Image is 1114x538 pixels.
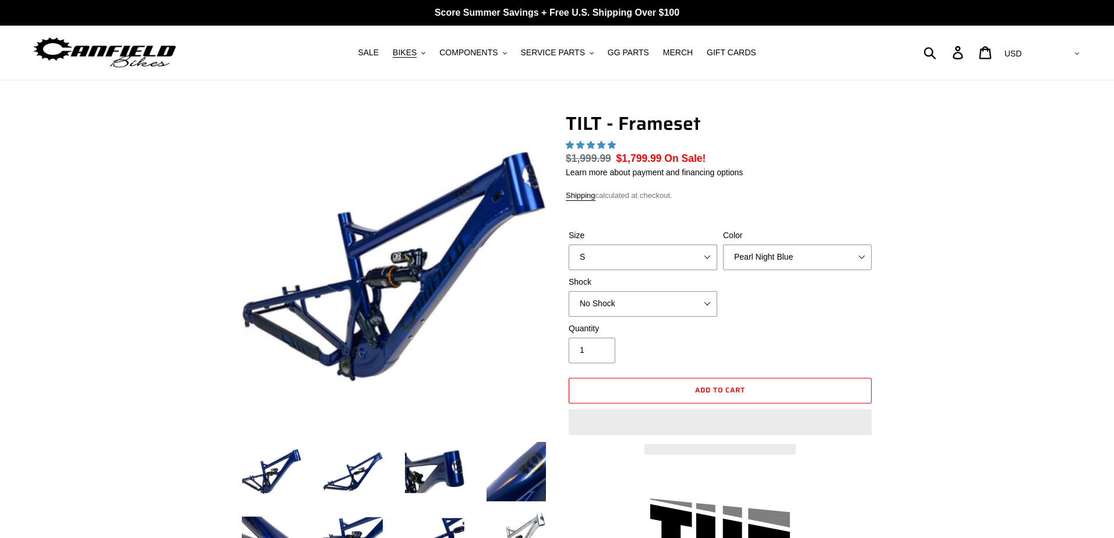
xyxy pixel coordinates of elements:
img: Load image into Gallery viewer, TILT - Frameset [484,440,548,504]
span: GG PARTS [608,48,649,58]
span: SALE [358,48,379,58]
input: Search [930,40,960,65]
a: Shipping [566,191,595,201]
button: SERVICE PARTS [514,45,599,61]
label: Size [569,229,717,242]
s: $1,999.99 [566,153,611,164]
span: SERVICE PARTS [520,48,584,58]
img: Load image into Gallery viewer, TILT - Frameset [239,440,304,504]
a: GIFT CARDS [701,45,762,61]
span: MERCH [663,48,693,58]
button: BIKES [387,45,431,61]
img: Load image into Gallery viewer, TILT - Frameset [403,440,467,504]
label: Quantity [569,323,717,335]
a: Learn more about payment and financing options [566,168,743,177]
img: Load image into Gallery viewer, TILT - Frameset [321,440,385,504]
div: calculated at checkout. [566,190,875,201]
span: $1,799.99 [616,153,662,164]
span: On Sale! [664,151,706,166]
a: GG PARTS [602,45,655,61]
button: COMPONENTS [433,45,512,61]
h1: TILT - Frameset [566,112,875,134]
span: Add to cart [695,384,745,395]
span: BIKES [393,48,417,58]
label: Shock [569,276,717,288]
span: COMPONENTS [439,48,498,58]
img: TILT - Frameset [242,115,546,419]
button: Add to cart [569,378,872,403]
a: MERCH [657,45,699,61]
a: SALE [352,45,385,61]
span: 5.00 stars [566,140,618,150]
span: GIFT CARDS [707,48,756,58]
label: Color [723,229,872,242]
img: Canfield Bikes [32,34,178,71]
